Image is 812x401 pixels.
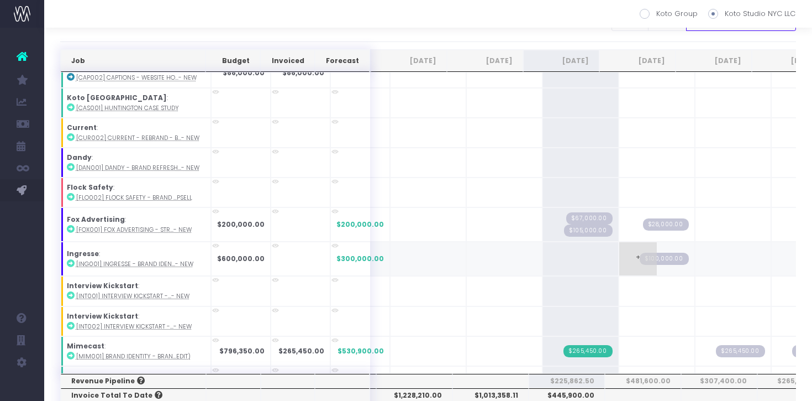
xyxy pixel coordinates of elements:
th: $307,400.00 [681,374,757,388]
abbr: [CAS001] Huntington Case Study [76,104,179,112]
th: Aug 25: activate to sort column ascending [447,50,523,72]
th: Nov 25: activate to sort column ascending [676,50,752,72]
abbr: [FLO002] Flock Safety - Brand ID R2 - Brand - Upsell [76,194,192,202]
td: : [61,306,211,336]
span: $200,000.00 [336,220,384,230]
th: Budget [205,50,260,72]
td: : [61,58,211,87]
strong: Current [67,123,97,132]
label: Koto Studio NYC LLC [708,8,795,19]
abbr: [CAP002] Captions - Website Homepage - Digital - New [76,74,197,82]
abbr: [CUR002] Current - Rebrand - Brand - New [76,134,199,142]
th: $481,600.00 [605,374,681,388]
abbr: [FOX001] Fox Advertising - Strategy & Architecture - Brand - New [76,226,192,234]
th: Jul 25: activate to sort column ascending [371,50,447,72]
strong: $265,450.00 [278,346,324,356]
th: $225,862.50 [529,374,605,388]
strong: $66,000.00 [223,68,265,77]
img: images/default_profile_image.png [14,379,30,395]
td: : [61,178,211,207]
span: Streamtime Draft Invoice: null – [FOX001] Fox Advertising - Strategy & Architecture - Brand - New [564,225,613,237]
label: Koto Group [640,8,698,19]
strong: $200,000.00 [217,220,265,229]
td: : [61,276,211,306]
td: : [61,88,211,118]
td: : [61,242,211,276]
strong: Dandy [67,153,92,162]
th: Revenue Pipeline [61,374,206,388]
td: : [61,118,211,148]
span: Streamtime Draft Invoice: null – [FOX001] Fox Advertising - Strategy & Architecture - Brand - New [643,218,689,231]
strong: $600,000.00 [217,254,265,263]
span: Streamtime Draft Invoice: null – Ingresse Brand Identity - Part 1 [640,253,689,265]
td: : [61,207,211,242]
abbr: [DAN001] Dandy - Brand Refresh & Subbrand ID - Brand - New [76,164,199,172]
abbr: [ING001] Ingresse - Brand Identity - Brand - New [76,260,193,268]
span: Streamtime Draft Invoice: null – [MIM001] Brand Identity - Brand - New (Nick Edit) [716,345,765,357]
th: Sep 25: activate to sort column ascending [523,50,599,72]
th: Invoiced [260,50,314,72]
strong: Flock Safety [67,183,113,192]
abbr: [MIM001] Brand Identity - Brand - New (Nick Edit) [76,352,191,361]
strong: $796,350.00 [219,346,265,356]
strong: Interview Kickstart [67,281,138,290]
span: Streamtime Invoice: 335 – [MIM001] Brand Identity - Brand - New (Nick Edit) [563,345,613,357]
abbr: [INT001] Interview Kickstart - Uplevel Rebrand & Rollout - Brand - New [76,292,189,300]
th: Forecast [315,50,370,72]
th: Job: activate to sort column ascending [61,50,206,72]
strong: Interview Kickstart [67,311,138,321]
span: $300,000.00 [336,254,384,264]
td: : [61,336,211,366]
strong: $66,000.00 [282,68,324,77]
abbr: [INT002] Interview Kickstart - Uplevel Website - Digital - New [76,322,192,331]
td: : [61,148,211,178]
td: : [61,366,211,400]
span: $530,900.00 [338,346,384,356]
strong: Mimecast [67,341,104,351]
th: Oct 25: activate to sort column ascending [599,50,676,72]
strong: Fox Advertising [67,215,125,224]
span: + [619,242,657,275]
span: Streamtime Draft Invoice: null – [FOX001] Fox Advertising - Strategy & Architecture - Brand - New [566,212,613,225]
strong: Ingresse [67,249,99,258]
strong: Koto [GEOGRAPHIC_DATA] [67,93,167,102]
